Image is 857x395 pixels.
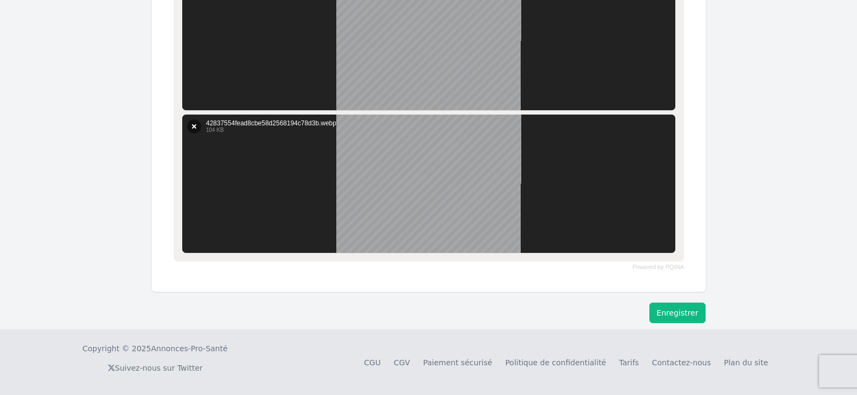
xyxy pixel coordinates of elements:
a: CGU [364,358,381,367]
div: Copyright © 2025 [83,343,228,354]
a: Tarifs [619,358,639,367]
a: Annonces-Pro-Santé [151,343,227,354]
button: Enregistrer [649,303,705,323]
a: CGV [394,358,410,367]
a: Plan du site [724,358,768,367]
a: Powered by PQINA [632,265,683,270]
a: Politique de confidentialité [505,358,606,367]
a: Paiement sécurisé [423,358,492,367]
a: Suivez-nous sur Twitter [108,364,203,372]
a: Contactez-nous [652,358,711,367]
